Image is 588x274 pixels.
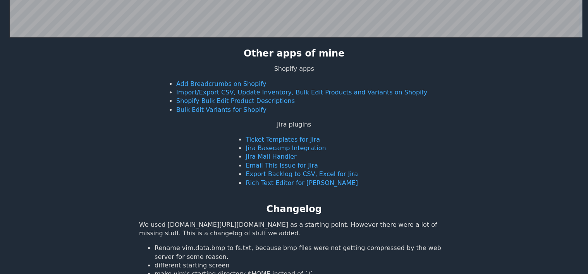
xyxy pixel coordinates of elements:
li: Rename vim.data.bmp to fs.txt, because bmp files were not getting compressed by the web server fo... [155,244,449,261]
a: Rich Text Editor for [PERSON_NAME] [246,179,358,187]
a: Jira Basecamp Integration [246,144,326,152]
a: Jira Mail Handler [246,153,296,160]
a: Shopify Bulk Edit Product Descriptions [176,97,295,104]
a: Ticket Templates for Jira [246,136,320,143]
h2: Changelog [266,203,322,216]
a: Bulk Edit Variants for Shopify [176,106,266,113]
li: different starting screen [155,261,449,270]
h2: Other apps of mine [244,47,345,60]
a: Email This Issue for Jira [246,162,318,169]
a: Add Breadcrumbs on Shopify [176,80,266,87]
a: Export Backlog to CSV, Excel for Jira [246,170,358,178]
a: Import/Export CSV, Update Inventory, Bulk Edit Products and Variants on Shopify [176,89,427,96]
